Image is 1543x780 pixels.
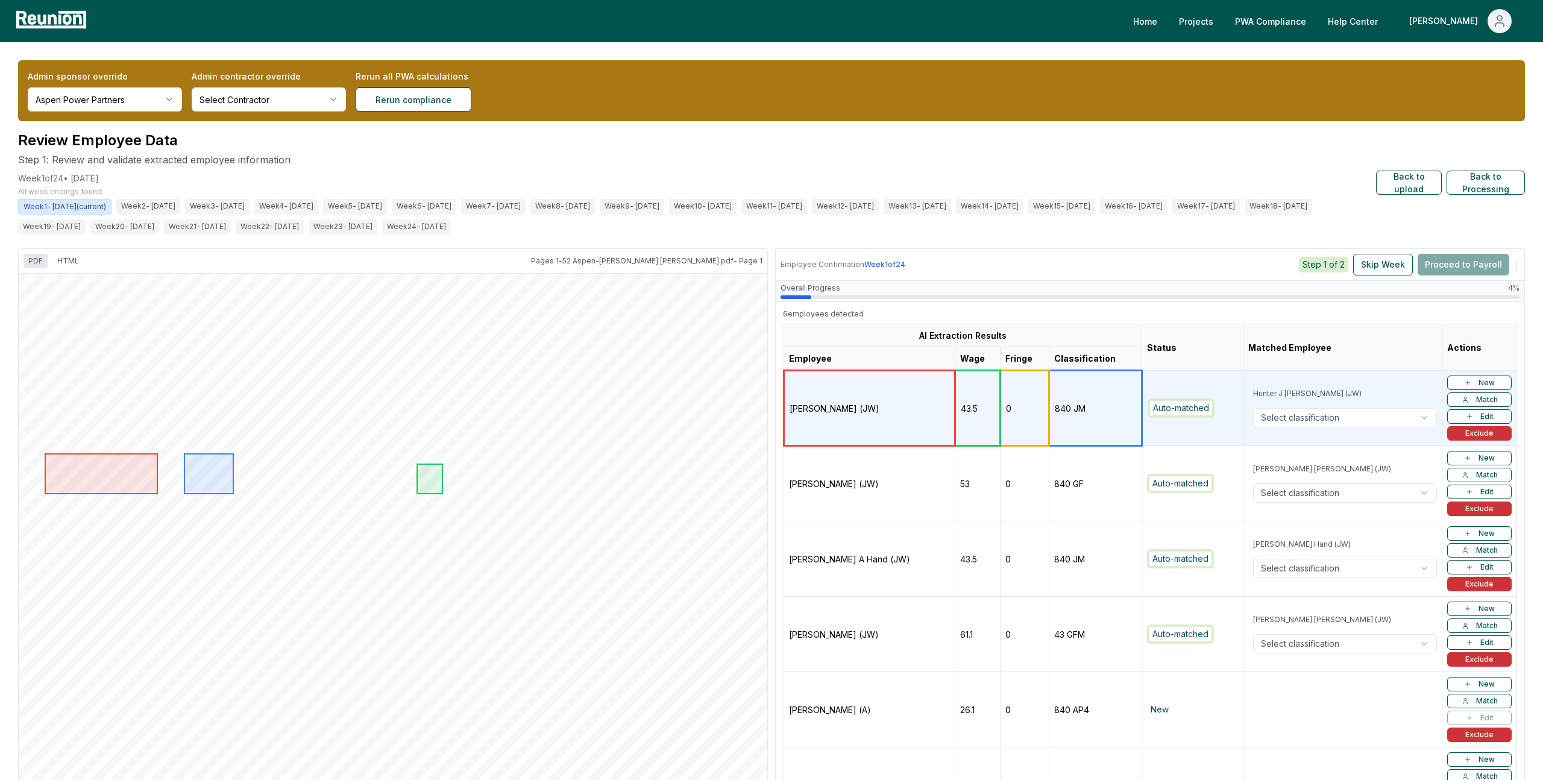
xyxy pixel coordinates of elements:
td: 43.5 [955,521,1000,597]
button: New [1447,677,1512,691]
span: Week 5 - [DATE] [323,199,387,215]
th: Actions [1442,324,1517,371]
th: AI Extraction Results [784,324,1142,347]
span: 4 % [1508,283,1519,293]
label: Rerun all PWA calculations [356,70,510,83]
span: Week 14 - [DATE] [956,199,1023,215]
label: Admin sponsor override [28,70,182,83]
button: New [1447,602,1512,616]
span: New [1479,604,1495,614]
button: Back to upload [1376,171,1442,195]
p: All week endings found: [18,187,1376,197]
a: Projects [1169,9,1223,33]
button: Skip Week [1353,254,1413,275]
span: Week 22 - [DATE] [236,219,304,234]
span: Edit [1480,487,1494,497]
td: [PERSON_NAME] A Hand (JW) [784,521,955,597]
span: Week 6 - [DATE] [392,199,456,215]
td: 840 AP4 [1049,672,1142,747]
button: Match [1447,618,1512,633]
span: Week 1 - [DATE] (current) [18,199,112,215]
span: Week 18 - [DATE] [1245,199,1312,215]
p: Week 1 of 24 • [DATE] [18,172,99,184]
button: Exclude [1447,426,1512,441]
span: Edit [1480,562,1494,572]
p: [PERSON_NAME] [PERSON_NAME] (JW) [1253,615,1437,629]
span: Week 13 - [DATE] [884,199,951,215]
button: New [1447,376,1512,390]
div: New [1147,702,1172,717]
span: Week 16 - [DATE] [1100,199,1167,215]
td: 53 [955,446,1000,521]
td: 840 GF [1049,446,1142,521]
span: New [1479,679,1495,689]
span: Week 12 - [DATE] [812,199,879,215]
td: 840 JM [1049,521,1142,597]
span: Match [1476,696,1498,706]
span: Week 3 - [DATE] [185,199,250,215]
span: Match [1476,395,1498,404]
th: Matched Employee [1243,324,1442,371]
a: Help Center [1318,9,1387,33]
span: Edit [1480,638,1494,647]
div: Auto-matched [1148,398,1215,418]
a: PWA Compliance [1225,9,1316,33]
div: [PERSON_NAME] [1409,9,1483,33]
button: HTML [52,254,84,268]
span: Week 2 - [DATE] [116,199,180,215]
button: Match [1447,468,1512,482]
th: Employee [784,347,955,371]
nav: Main [1123,9,1531,33]
span: Match [1476,470,1498,480]
button: Exclude [1447,577,1512,591]
td: 0 [1000,597,1049,672]
button: Edit [1447,485,1512,499]
span: Week 11 - [DATE] [741,199,807,215]
th: Fringe [1000,347,1049,371]
div: Step 1 of 2 [1299,257,1348,272]
td: [PERSON_NAME] (JW) [784,371,955,446]
td: 0 [1000,521,1049,597]
button: Match [1447,694,1512,708]
span: Match [1476,621,1498,631]
button: New [1447,451,1512,465]
span: Week 19 - [DATE] [18,219,86,234]
span: New [1479,755,1495,764]
button: Match [1447,392,1512,407]
a: Home [1123,9,1167,33]
td: 0 [1000,371,1049,446]
td: [PERSON_NAME] (JW) [784,597,955,672]
label: Admin contractor override [192,70,346,83]
span: Overall Progress [781,283,840,293]
div: 6 employees detected [783,309,864,319]
td: [PERSON_NAME] (A) [784,672,955,747]
th: Wage [955,347,1000,371]
div: Auto-matched [1147,624,1214,644]
span: Week 15 - [DATE] [1028,199,1095,215]
th: Classification [1049,347,1142,371]
p: Hunter J [PERSON_NAME] (JW) [1253,389,1437,403]
div: Auto-matched [1147,549,1214,568]
th: Status [1142,324,1243,371]
span: Week 8 - [DATE] [530,199,595,215]
span: Week 7 - [DATE] [461,199,526,215]
span: Week 21 - [DATE] [164,219,231,234]
button: Edit [1447,409,1512,424]
p: [PERSON_NAME] [PERSON_NAME] (JW) [1253,464,1437,479]
td: 61.1 [955,597,1000,672]
button: Edit [1447,635,1512,650]
span: Employee Confirmation [781,260,864,269]
span: Week 9 - [DATE] [600,199,664,215]
p: [PERSON_NAME] Hand (JW) [1253,539,1437,554]
span: Edit [1480,412,1494,421]
span: Week 1 of 24 [864,260,905,269]
button: [PERSON_NAME] [1400,9,1521,33]
span: New [1479,453,1495,463]
p: Step 1: Review and validate extracted employee information [18,153,1376,167]
span: Week 24 - [DATE] [382,219,451,234]
td: 0 [1000,672,1049,747]
button: Exclude [1447,652,1512,667]
button: Rerun compliance [356,87,471,112]
span: New [1479,529,1495,538]
button: Exclude [1447,728,1512,742]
